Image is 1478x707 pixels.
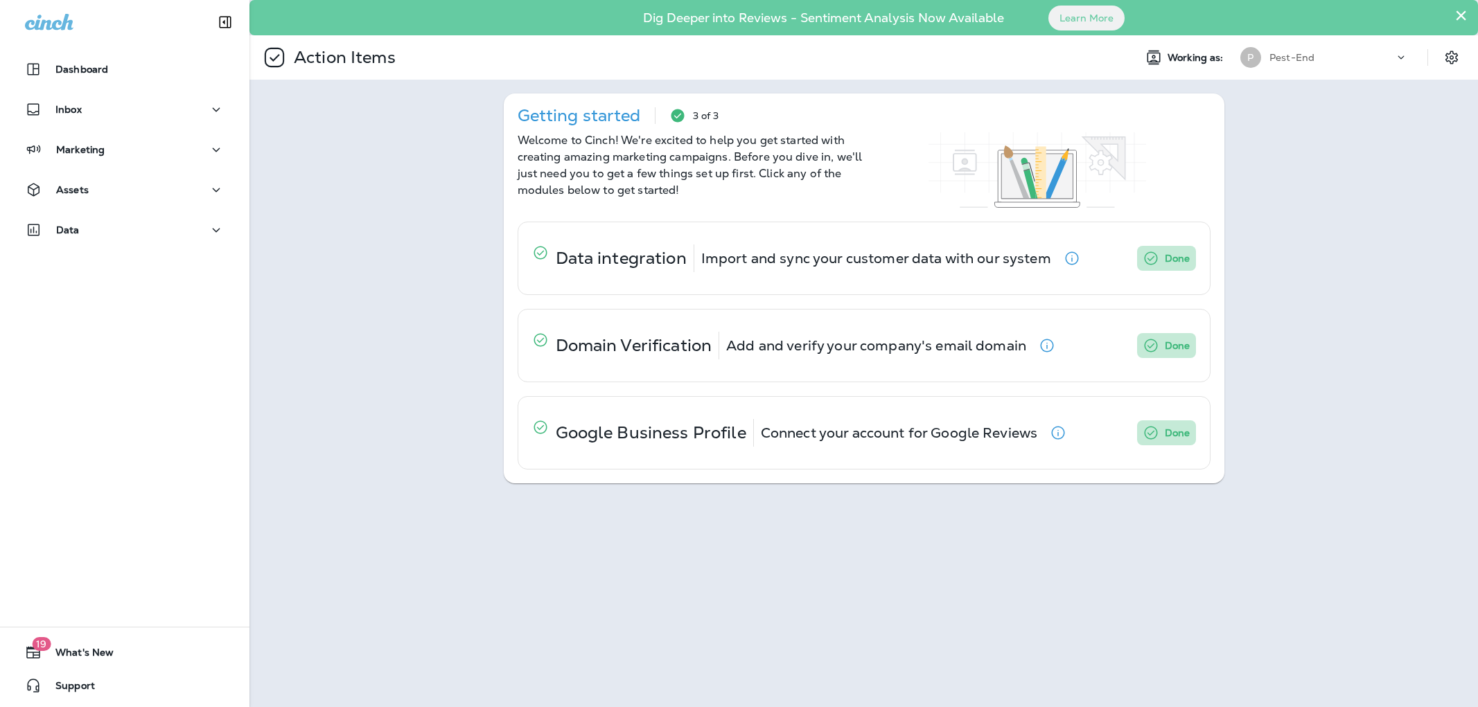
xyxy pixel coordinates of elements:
[1165,424,1190,441] p: Done
[42,680,95,697] span: Support
[761,427,1037,438] p: Connect your account for Google Reviews
[55,104,82,115] p: Inbox
[42,647,114,663] span: What's New
[1439,45,1464,70] button: Settings
[14,216,236,244] button: Data
[288,47,396,68] p: Action Items
[701,253,1051,264] p: Import and sync your customer data with our system
[32,637,51,651] span: 19
[726,340,1026,351] p: Add and verify your company's email domain
[56,224,80,235] p: Data
[603,16,1044,20] p: Dig Deeper into Reviews - Sentiment Analysis Now Available
[518,132,864,199] p: Welcome to Cinch! We're excited to help you get started with creating amazing marketing campaigns...
[14,96,236,123] button: Inbox
[518,110,641,121] p: Getting started
[14,55,236,83] button: Dashboard
[1165,337,1190,354] p: Done
[1240,47,1261,68] div: P
[1165,250,1190,267] p: Done
[56,144,105,155] p: Marketing
[1454,4,1468,26] button: Close
[693,110,719,121] p: 3 of 3
[14,672,236,699] button: Support
[556,427,746,438] p: Google Business Profile
[1269,52,1314,63] p: Pest-End
[56,184,89,195] p: Assets
[14,136,236,163] button: Marketing
[1168,52,1226,64] span: Working as:
[14,638,236,666] button: 19What's New
[556,253,687,264] p: Data integration
[1048,6,1125,30] button: Learn More
[206,8,245,36] button: Collapse Sidebar
[14,176,236,204] button: Assets
[55,64,108,75] p: Dashboard
[556,340,712,351] p: Domain Verification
